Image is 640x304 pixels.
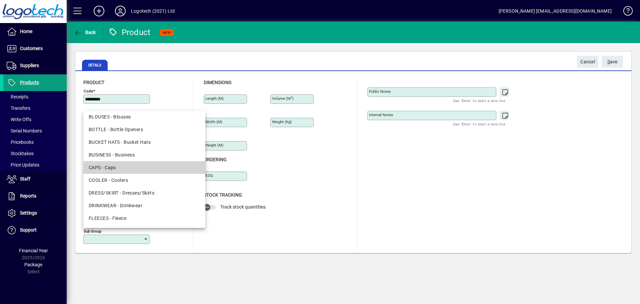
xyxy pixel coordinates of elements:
mat-option: FLEECES - Fleece [83,212,205,225]
span: Staff [20,176,30,182]
mat-option: DRINKWEAR - Drinkwear [83,199,205,212]
mat-option: DRESS/SKIRT - Dresses/Skirts [83,187,205,199]
mat-label: Length (m) [205,96,224,101]
span: Product [83,80,104,85]
div: BOTTLE - Bottle Openers [89,126,200,133]
mat-hint: Use 'Enter' to start a new line [453,97,505,104]
div: Product [108,27,151,38]
div: Logotech (2021) Ltd [131,6,175,16]
mat-option: HEADWEAR - Headwear [83,225,205,237]
span: Financial Year [19,248,48,253]
mat-label: Code [84,89,93,93]
mat-option: CAPS - Caps [83,161,205,174]
div: COOLER - Coolers [89,177,200,184]
span: ave [607,56,618,67]
span: Settings [20,210,37,216]
div: DRESS/SKIRT - Dresses/Skirts [89,190,200,197]
span: Serial Numbers [7,128,42,133]
a: Receipts [3,91,67,102]
a: Customers [3,40,67,57]
div: HEADWEAR - Headwear [89,228,200,235]
div: [PERSON_NAME] [EMAIL_ADDRESS][DOMAIN_NAME] [499,6,612,16]
button: Back [72,26,98,38]
a: Transfers [3,102,67,114]
span: Price Updates [7,162,39,168]
mat-option: COOLER - Coolers [83,174,205,187]
a: Stocktakes [3,148,67,159]
div: DRINKWEAR - Drinkwear [89,202,200,209]
span: Cancel [580,56,595,67]
span: Details [82,60,108,70]
span: Package [24,262,42,267]
a: Serial Numbers [3,125,67,136]
span: S [607,59,610,64]
span: Home [20,29,32,34]
a: Support [3,222,67,239]
a: Settings [3,205,67,222]
a: Price Updates [3,159,67,171]
span: Customers [20,46,43,51]
sup: 3 [291,96,292,99]
span: Support [20,227,37,233]
span: NEW [163,30,171,35]
mat-option: BUSINESS - Business [83,148,205,161]
span: Track stock quantities [220,204,266,210]
mat-hint: Use 'Enter' to start a new line [453,120,505,128]
span: Transfers [7,105,30,111]
span: Reports [20,193,36,199]
div: BUSINESS - Business [89,151,200,159]
button: Cancel [577,56,598,68]
span: Back [74,30,96,35]
a: Staff [3,171,67,188]
span: Ordering [204,157,227,162]
span: Suppliers [20,63,39,68]
mat-option: BLOUSES - Blouses [83,110,205,123]
span: Receipts [7,94,28,99]
mat-label: Weight (Kg) [272,119,292,124]
mat-label: Internal Notes [369,112,393,117]
span: Stock Tracking [204,192,242,198]
span: Pricebooks [7,139,34,145]
button: Profile [110,5,131,17]
a: Reports [3,188,67,205]
span: Write Offs [7,117,31,122]
div: BLOUSES - Blouses [89,113,200,120]
div: BUCKET HATS - Bucket Hats [89,139,200,146]
span: Dimensions [204,80,231,85]
a: Home [3,23,67,40]
mat-label: Width (m) [205,119,222,124]
a: Write Offs [3,114,67,125]
button: Add [88,5,110,17]
mat-label: EOQ [205,173,213,178]
mat-option: BUCKET HATS - Bucket Hats [83,136,205,148]
mat-label: Height (m) [205,143,223,147]
a: Suppliers [3,57,67,74]
mat-option: BOTTLE - Bottle Openers [83,123,205,136]
mat-label: Public Notes [369,89,391,94]
app-page-header-button: Back [67,26,103,38]
div: FLEECES - Fleece [89,215,200,222]
span: Products [20,80,39,85]
a: Knowledge Base [618,1,632,23]
mat-label: Volume (m ) [272,96,294,101]
a: Pricebooks [3,136,67,148]
button: Save [602,56,623,68]
span: Stocktakes [7,151,34,156]
mat-label: Sub group [84,229,101,234]
div: CAPS - Caps [89,164,200,171]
